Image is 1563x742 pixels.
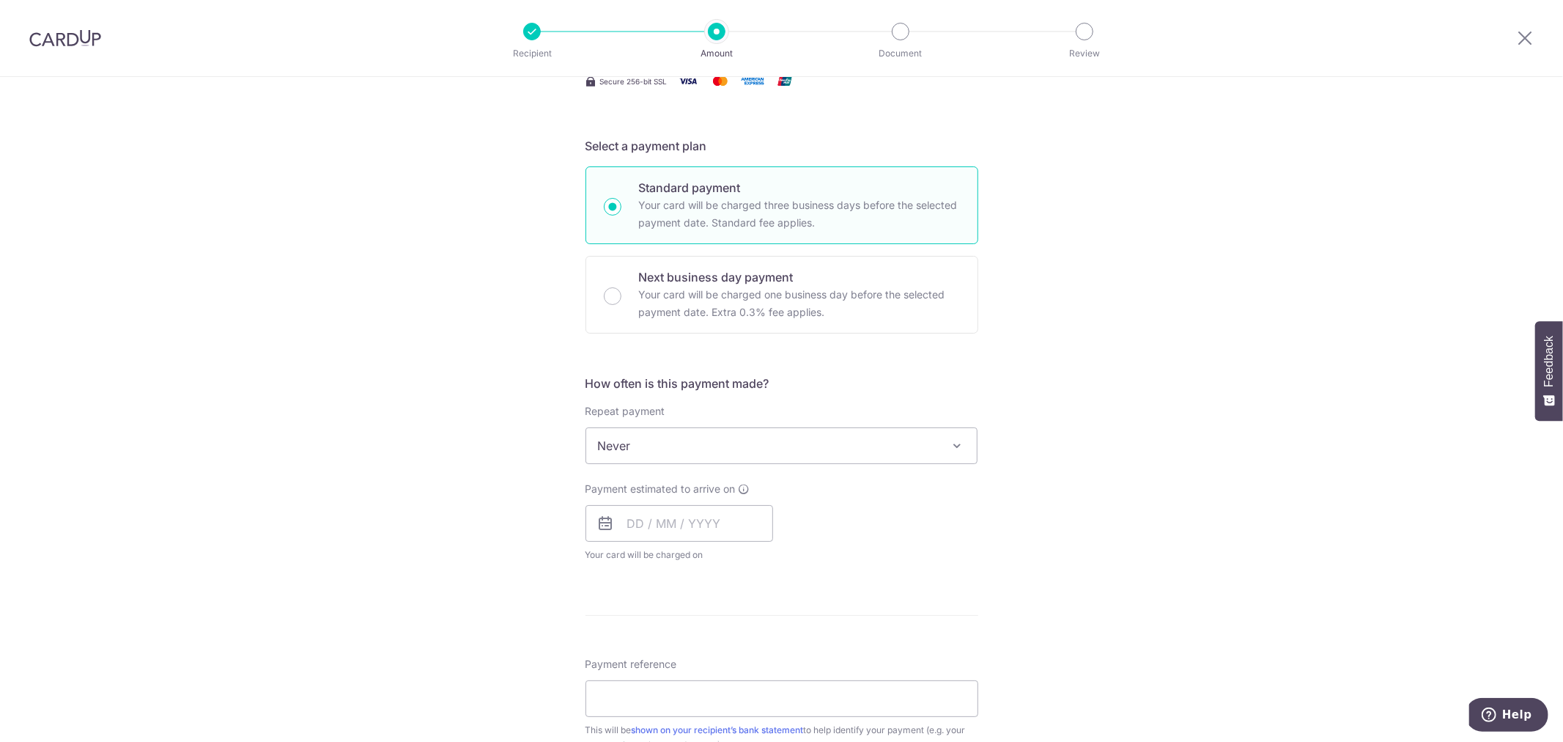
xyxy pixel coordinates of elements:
[639,196,960,232] p: Your card will be charged three business days before the selected payment date. Standard fee appl...
[585,482,736,496] span: Payment estimated to arrive on
[585,375,978,392] h5: How often is this payment made?
[1535,321,1563,421] button: Feedback - Show survey
[29,29,101,47] img: CardUp
[585,548,773,562] span: Your card will be charged on
[632,724,804,735] a: shown on your recipient’s bank statement
[1542,336,1556,387] span: Feedback
[585,137,978,155] h5: Select a payment plan
[639,286,960,321] p: Your card will be charged one business day before the selected payment date. Extra 0.3% fee applies.
[585,427,978,464] span: Never
[585,657,677,672] span: Payment reference
[706,72,735,90] img: Mastercard
[639,268,960,286] p: Next business day payment
[639,179,960,196] p: Standard payment
[478,46,586,61] p: Recipient
[586,428,978,463] span: Never
[738,72,767,90] img: American Express
[600,76,668,87] span: Secure 256-bit SSL
[770,72,799,90] img: Union Pay
[1030,46,1139,61] p: Review
[846,46,955,61] p: Document
[585,505,773,542] input: DD / MM / YYYY
[1469,698,1548,735] iframe: Opens a widget where you can find more information
[673,72,703,90] img: Visa
[585,404,665,419] label: Repeat payment
[662,46,771,61] p: Amount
